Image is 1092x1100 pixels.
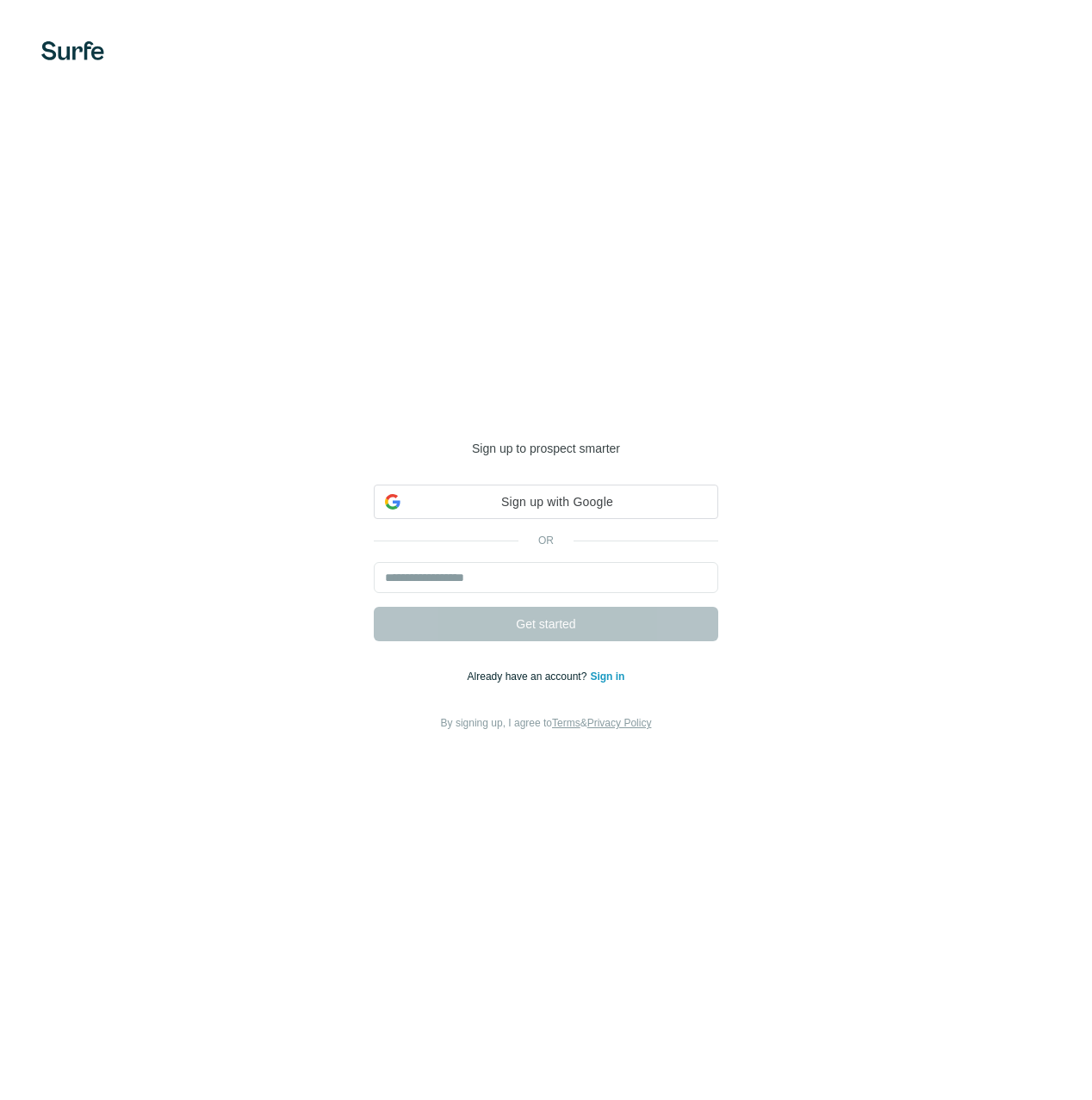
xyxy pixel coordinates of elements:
[374,440,718,457] p: Sign up to prospect smarter
[441,717,652,729] span: By signing up, I agree to &
[552,717,580,729] a: Terms
[587,717,652,729] a: Privacy Policy
[41,41,104,60] img: Surfe's logo
[590,671,624,683] a: Sign in
[374,368,718,436] h1: Welcome to [GEOGRAPHIC_DATA]
[407,493,707,511] span: Sign up with Google
[468,671,591,683] span: Already have an account?
[518,533,574,548] p: or
[374,485,718,519] div: Sign up with Google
